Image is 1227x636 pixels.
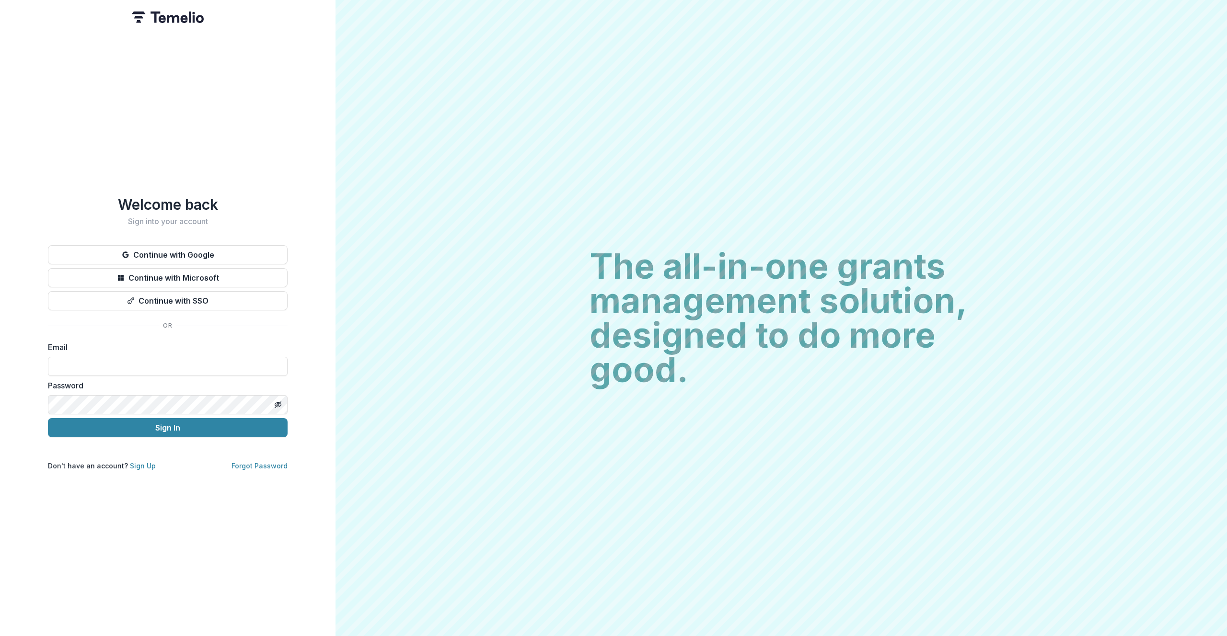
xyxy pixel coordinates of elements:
[130,462,156,470] a: Sign Up
[132,11,204,23] img: Temelio
[48,268,288,287] button: Continue with Microsoft
[48,217,288,226] h2: Sign into your account
[48,418,288,437] button: Sign In
[48,245,288,264] button: Continue with Google
[48,341,282,353] label: Email
[48,461,156,471] p: Don't have an account?
[48,196,288,213] h1: Welcome back
[270,397,286,412] button: Toggle password visibility
[48,291,288,310] button: Continue with SSO
[232,462,288,470] a: Forgot Password
[48,380,282,391] label: Password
